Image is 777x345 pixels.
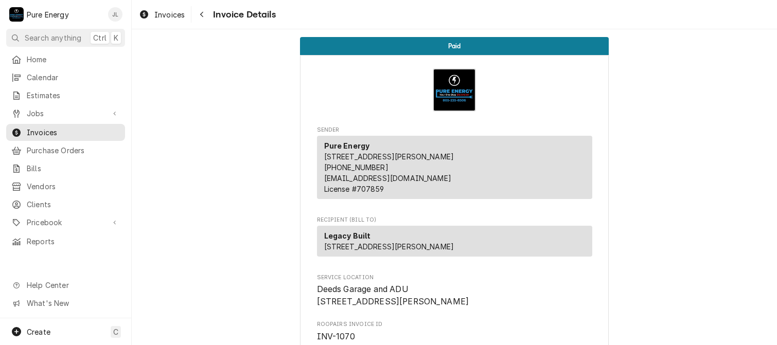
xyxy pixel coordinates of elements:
[317,284,469,306] span: Deeds Garage and ADU [STREET_ADDRESS][PERSON_NAME]
[135,6,189,23] a: Invoices
[27,72,120,83] span: Calendar
[154,9,185,20] span: Invoices
[6,295,125,312] a: Go to What's New
[317,274,592,308] div: Service Location
[317,226,592,261] div: Recipient (Bill To)
[27,108,104,119] span: Jobs
[324,185,384,193] span: License # 707859
[317,332,355,341] span: INV-1070
[6,69,125,86] a: Calendar
[6,51,125,68] a: Home
[6,277,125,294] a: Go to Help Center
[210,8,275,22] span: Invoice Details
[300,37,609,55] div: Status
[324,152,454,161] span: [STREET_ADDRESS][PERSON_NAME]
[108,7,122,22] div: JL
[6,142,125,159] a: Purchase Orders
[324,231,371,240] strong: Legacy Built
[6,160,125,177] a: Bills
[27,9,69,20] div: Pure Energy
[27,127,120,138] span: Invoices
[317,216,592,224] span: Recipient (Bill To)
[27,217,104,228] span: Pricebook
[9,7,24,22] div: P
[324,174,451,183] a: [EMAIL_ADDRESS][DOMAIN_NAME]
[6,196,125,213] a: Clients
[317,274,592,282] span: Service Location
[317,320,592,342] div: Roopairs Invoice ID
[27,54,120,65] span: Home
[324,242,454,251] span: [STREET_ADDRESS][PERSON_NAME]
[114,32,118,43] span: K
[6,214,125,231] a: Go to Pricebook
[6,29,125,47] button: Search anythingCtrlK
[317,136,592,203] div: Sender
[6,233,125,250] a: Reports
[6,124,125,141] a: Invoices
[93,32,107,43] span: Ctrl
[27,328,50,336] span: Create
[317,320,592,329] span: Roopairs Invoice ID
[324,141,370,150] strong: Pure Energy
[27,145,120,156] span: Purchase Orders
[433,68,476,112] img: Logo
[448,43,461,49] span: Paid
[193,6,210,23] button: Navigate back
[317,283,592,307] span: Service Location
[6,178,125,195] a: Vendors
[6,87,125,104] a: Estimates
[317,126,592,134] span: Sender
[317,126,592,204] div: Invoice Sender
[27,90,120,101] span: Estimates
[25,32,81,43] span: Search anything
[317,331,592,343] span: Roopairs Invoice ID
[27,163,120,174] span: Bills
[6,105,125,122] a: Go to Jobs
[108,7,122,22] div: James Linnenkamp's Avatar
[317,136,592,199] div: Sender
[27,280,119,290] span: Help Center
[27,236,120,247] span: Reports
[9,7,24,22] div: Pure Energy's Avatar
[27,181,120,192] span: Vendors
[324,163,388,172] a: [PHONE_NUMBER]
[317,216,592,261] div: Invoice Recipient
[27,199,120,210] span: Clients
[27,298,119,308] span: What's New
[113,326,118,337] span: C
[317,226,592,257] div: Recipient (Bill To)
